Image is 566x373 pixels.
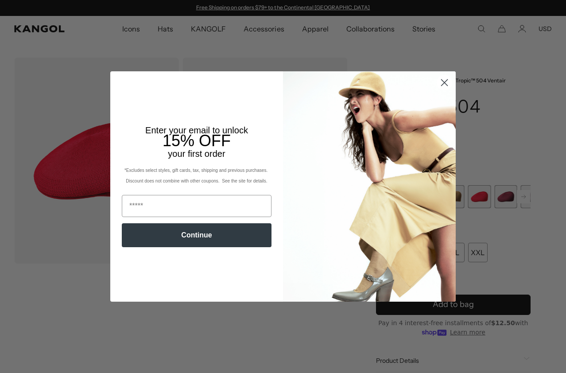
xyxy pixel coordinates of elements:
[122,195,271,217] input: Email
[163,132,231,150] span: 15% OFF
[122,223,271,247] button: Continue
[124,168,269,183] span: *Excludes select styles, gift cards, tax, shipping and previous purchases. Discount does not comb...
[168,149,225,159] span: your first order
[437,75,452,90] button: Close dialog
[283,71,456,302] img: 93be19ad-e773-4382-80b9-c9d740c9197f.jpeg
[145,125,248,135] span: Enter your email to unlock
